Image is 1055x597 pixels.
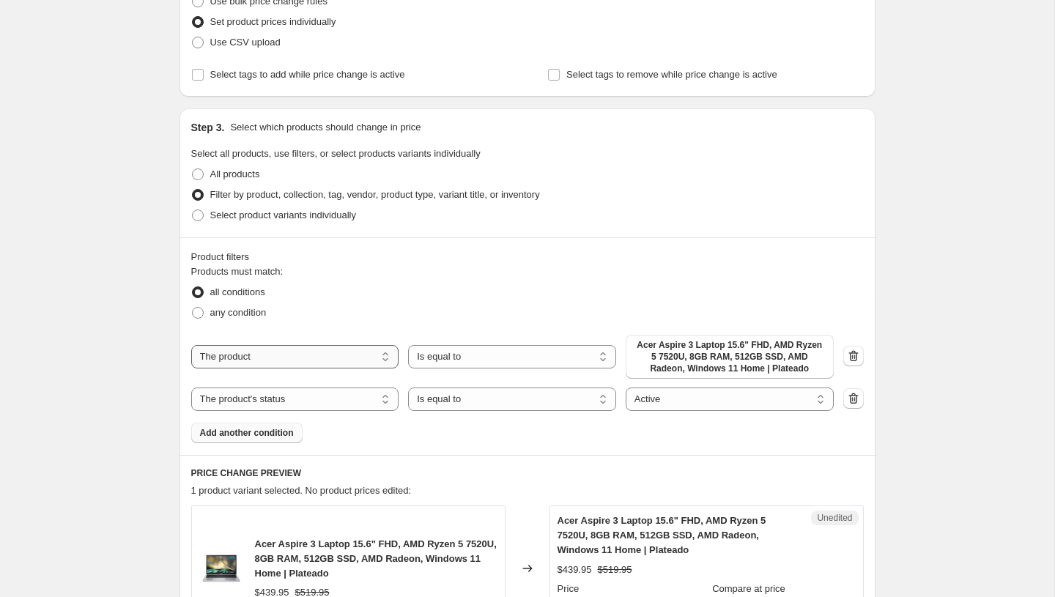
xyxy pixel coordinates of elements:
[634,339,825,374] span: Acer Aspire 3 Laptop 15.6" FHD, AMD Ryzen 5 7520U, 8GB RAM, 512GB SSD, AMD Radeon, Windows 11 Hom...
[712,583,785,594] span: Compare at price
[199,546,243,590] img: A31524PR82F_Acer_Web_001_80x.jpg
[200,427,294,439] span: Add another condition
[230,120,421,135] p: Select which products should change in price
[558,583,580,594] span: Price
[210,286,265,297] span: all conditions
[626,335,834,379] button: Acer Aspire 3 Laptop 15.6" FHD, AMD Ryzen 5 7520U, 8GB RAM, 512GB SSD, AMD Radeon, Windows 11 Hom...
[255,538,497,579] span: Acer Aspire 3 Laptop 15.6" FHD, AMD Ryzen 5 7520U, 8GB RAM, 512GB SSD, AMD Radeon, Windows 11 Hom...
[191,148,481,159] span: Select all products, use filters, or select products variants individually
[191,266,284,277] span: Products must match:
[210,37,281,48] span: Use CSV upload
[558,563,592,577] div: $439.95
[210,69,405,80] span: Select tags to add while price change is active
[191,120,225,135] h2: Step 3.
[566,69,777,80] span: Select tags to remove while price change is active
[191,467,864,479] h6: PRICE CHANGE PREVIEW
[558,515,766,555] span: Acer Aspire 3 Laptop 15.6" FHD, AMD Ryzen 5 7520U, 8GB RAM, 512GB SSD, AMD Radeon, Windows 11 Hom...
[191,423,303,443] button: Add another condition
[210,307,267,318] span: any condition
[191,485,412,496] span: 1 product variant selected. No product prices edited:
[817,512,852,524] span: Unedited
[210,16,336,27] span: Set product prices individually
[210,209,356,220] span: Select product variants individually
[191,250,864,264] div: Product filters
[210,168,260,179] span: All products
[598,563,632,577] strike: $519.95
[210,189,540,200] span: Filter by product, collection, tag, vendor, product type, variant title, or inventory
